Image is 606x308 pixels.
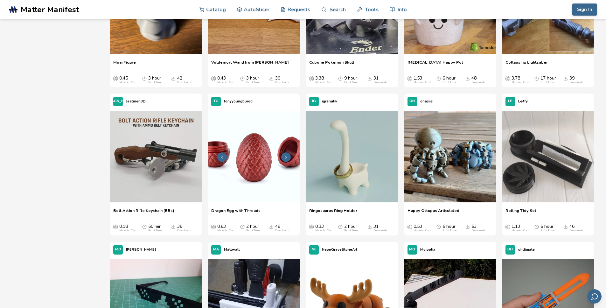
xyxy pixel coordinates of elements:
div: Material Cost [512,81,529,84]
div: 42 [177,76,191,84]
span: Average Cost [113,76,118,81]
span: [PERSON_NAME] [103,99,133,103]
span: Average Print Time [338,224,343,229]
div: 5 hour [442,224,456,232]
span: Average Print Time [436,224,441,229]
a: Bolt Action Rifle Keychain (BBs) [113,208,174,218]
span: Downloads [171,76,176,81]
div: 48 [275,224,289,232]
div: 48 [471,76,485,84]
div: 31 [373,76,387,84]
div: Downloads [373,229,387,232]
div: 1.53 [414,76,431,84]
p: onasiis [420,98,433,105]
span: Average Cost [505,224,510,229]
span: Average Cost [505,76,510,81]
p: tonyyoungblood [224,98,253,105]
span: Average Print Time [142,76,147,81]
div: Material Cost [315,229,332,232]
div: Downloads [177,229,191,232]
div: Print Time [148,81,162,84]
div: 53 [471,224,485,232]
div: 6 hour [540,224,554,232]
div: 3 hour [148,76,162,84]
span: Average Print Time [436,76,441,81]
span: Average Cost [407,76,412,81]
span: Downloads [465,224,470,229]
span: Downloads [171,224,176,229]
div: 36 [177,224,191,232]
div: 0.45 [119,76,136,84]
div: 46 [569,224,583,232]
div: 9 hour [344,76,358,84]
div: 1.13 [512,224,529,232]
div: Print Time [540,81,554,84]
a: Ringosaurus Ring Holder [309,208,357,218]
span: Average Cost [113,224,118,229]
span: NE [312,248,317,252]
p: uhltimate [518,246,535,253]
a: Happy Octupus Articulated [407,208,459,218]
span: Matter Manifest [21,5,79,14]
span: Average Cost [407,224,412,229]
div: Downloads [275,81,289,84]
span: Average Print Time [240,76,245,81]
div: Print Time [148,229,162,232]
a: Moai Figure [113,60,136,69]
div: Print Time [344,81,358,84]
span: Downloads [269,76,274,81]
a: Cubone Pokemon Skull [309,60,354,69]
div: Material Cost [414,81,431,84]
span: Average Cost [309,76,314,81]
div: Downloads [275,229,289,232]
div: 6 hour [442,76,456,84]
span: IG [312,99,316,103]
button: Sign In [572,3,597,16]
div: 0.33 [315,224,332,232]
span: LE [508,99,512,103]
div: 0.63 [217,224,234,232]
div: Print Time [442,81,456,84]
div: Material Cost [217,229,234,232]
span: Downloads [367,224,372,229]
div: Material Cost [119,229,136,232]
span: MO [409,248,415,252]
span: UH [507,248,513,252]
div: Print Time [344,229,358,232]
a: Dragon Egg with Threads [211,208,261,218]
div: 31 [373,224,387,232]
div: Downloads [569,81,583,84]
a: Voldemort Wand from [PERSON_NAME] [211,60,289,69]
span: Downloads [563,76,568,81]
div: Print Time [540,229,554,232]
div: Print Time [246,81,260,84]
div: 0.43 [217,76,234,84]
span: Downloads [367,76,372,81]
span: TO [213,99,219,103]
div: Downloads [373,81,387,84]
a: Collapsing Lightsaber [505,60,548,69]
p: Jaatinen3D [126,98,146,105]
div: Material Cost [315,81,332,84]
p: [PERSON_NAME] [126,246,156,253]
span: Rolling Tidy Set [505,208,536,218]
span: Average Print Time [534,76,539,81]
div: 3 hour [246,76,260,84]
span: Average Print Time [240,224,245,229]
p: Mattwall [224,246,240,253]
div: Print Time [442,229,456,232]
div: 2 hour [246,224,260,232]
div: Print Time [246,229,260,232]
span: Average Cost [309,224,314,229]
div: 0.18 [119,224,136,232]
span: MA [213,248,219,252]
div: 3.38 [315,76,332,84]
div: 0.53 [414,224,431,232]
div: 39 [275,76,289,84]
span: Downloads [465,76,470,81]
